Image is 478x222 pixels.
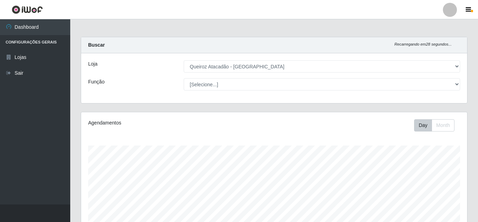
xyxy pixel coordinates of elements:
[414,119,432,132] button: Day
[414,119,454,132] div: First group
[12,5,43,14] img: CoreUI Logo
[394,42,452,46] i: Recarregando em 28 segundos...
[88,119,237,127] div: Agendamentos
[432,119,454,132] button: Month
[88,42,105,48] strong: Buscar
[414,119,460,132] div: Toolbar with button groups
[88,60,97,68] label: Loja
[88,78,105,86] label: Função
